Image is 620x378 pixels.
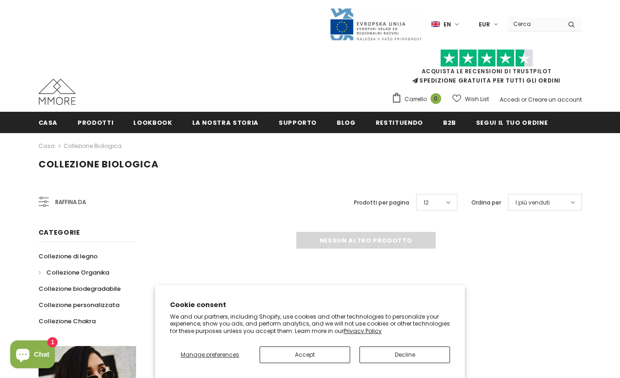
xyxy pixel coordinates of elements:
[329,20,422,28] a: Javni Razpis
[424,198,429,207] span: 12
[376,112,423,133] a: Restituendo
[344,327,382,335] a: Privacy Policy
[444,20,451,29] span: en
[440,49,533,67] img: Fidati di Pilot Stars
[465,95,489,104] span: Wish List
[64,142,122,150] a: Collezione biologica
[39,313,96,329] a: Collezione Chakra
[39,297,119,313] a: Collezione personalizzata
[422,67,552,75] a: Acquista le recensioni di TrustPilot
[279,118,317,127] span: supporto
[39,228,80,237] span: Categorie
[192,112,259,133] a: La nostra storia
[260,346,350,363] button: Accept
[133,118,172,127] span: Lookbook
[431,93,441,104] span: 0
[46,268,109,277] span: Collezione Organika
[39,112,58,133] a: Casa
[337,112,356,133] a: Blog
[170,300,450,310] h2: Cookie consent
[337,118,356,127] span: Blog
[170,313,450,335] p: We and our partners, including Shopify, use cookies and other technologies to personalize your ex...
[329,7,422,41] img: Javni Razpis
[392,53,582,84] span: SPEDIZIONE GRATUITA PER TUTTI GLI ORDINI
[39,281,121,297] a: Collezione biodegradabile
[392,92,446,106] a: Carrello 0
[405,95,427,104] span: Carrello
[170,346,250,363] button: Manage preferences
[181,351,239,359] span: Manage preferences
[55,197,86,207] span: Raffina da
[39,118,58,127] span: Casa
[431,20,440,28] img: i-lang-1.png
[354,198,409,207] label: Prodotti per pagina
[39,141,55,152] a: Casa
[39,317,96,326] span: Collezione Chakra
[39,79,76,105] img: Casi MMORE
[39,158,159,171] span: Collezione biologica
[78,118,113,127] span: Prodotti
[521,96,527,103] span: or
[192,118,259,127] span: La nostra storia
[78,112,113,133] a: Prodotti
[39,248,98,264] a: Collezione di legno
[479,20,490,29] span: EUR
[39,252,98,261] span: Collezione di legno
[516,198,550,207] span: I più venduti
[500,96,520,103] a: Accedi
[443,112,456,133] a: B2B
[471,198,501,207] label: Ordina per
[39,301,119,309] span: Collezione personalizzata
[376,118,423,127] span: Restituendo
[359,346,450,363] button: Decline
[452,91,489,107] a: Wish List
[7,340,58,371] inbox-online-store-chat: Shopify online store chat
[528,96,582,103] a: Creare un account
[443,118,456,127] span: B2B
[39,284,121,293] span: Collezione biodegradabile
[133,112,172,133] a: Lookbook
[476,118,548,127] span: Segui il tuo ordine
[476,112,548,133] a: Segui il tuo ordine
[279,112,317,133] a: supporto
[39,264,109,281] a: Collezione Organika
[508,17,561,31] input: Search Site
